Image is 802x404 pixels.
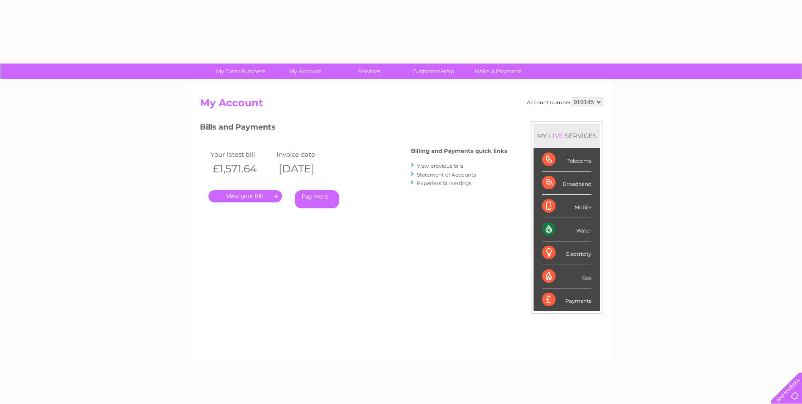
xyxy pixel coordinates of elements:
[542,288,591,311] div: Payments
[399,64,468,79] a: Customer Help
[417,180,471,186] a: Paperless bill settings
[542,148,591,172] div: Telecoms
[208,190,282,202] a: .
[417,172,476,178] a: Statement of Accounts
[334,64,404,79] a: Services
[200,121,507,136] h3: Bills and Payments
[208,149,274,160] td: Your latest bill
[527,97,602,107] div: Account number
[542,265,591,288] div: Gas
[274,149,340,160] td: Invoice date
[411,148,507,154] h4: Billing and Payments quick links
[547,132,565,140] div: LIVE
[270,64,340,79] a: My Account
[542,218,591,241] div: Water
[534,124,600,148] div: MY SERVICES
[542,172,591,195] div: Broadband
[295,190,339,208] a: Pay Here
[206,64,276,79] a: My Clear Business
[542,195,591,218] div: Mobile
[200,97,602,113] h2: My Account
[208,160,274,177] th: £1,571.64
[274,160,340,177] th: [DATE]
[463,64,533,79] a: Make A Payment
[542,241,591,265] div: Electricity
[417,163,463,169] a: View previous bills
